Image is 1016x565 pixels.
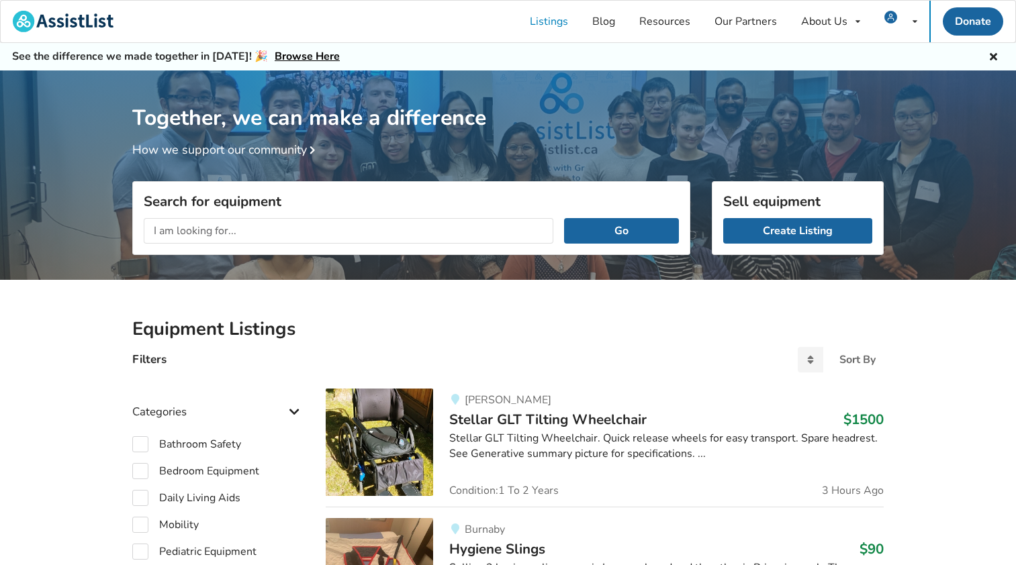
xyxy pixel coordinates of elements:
a: How we support our community [132,142,320,158]
h3: $1500 [843,411,884,428]
a: Browse Here [275,49,340,64]
h4: Filters [132,352,167,367]
input: I am looking for... [144,218,553,244]
h2: Equipment Listings [132,317,884,341]
div: Stellar GLT Tilting Wheelchair. Quick release wheels for easy transport. Spare headrest. See Gene... [449,431,884,462]
a: mobility-stellar glt tilting wheelchair[PERSON_NAME]Stellar GLT Tilting Wheelchair$1500Stellar GL... [326,389,884,507]
h3: $90 [860,540,884,558]
h3: Search for equipment [144,193,679,210]
a: Listings [518,1,580,42]
a: Blog [580,1,627,42]
label: Bedroom Equipment [132,463,259,479]
label: Bathroom Safety [132,436,241,452]
h5: See the difference we made together in [DATE]! 🎉 [12,50,340,64]
label: Pediatric Equipment [132,544,257,560]
img: assistlist-logo [13,11,113,32]
span: Burnaby [465,522,505,537]
img: user icon [884,11,897,23]
h1: Together, we can make a difference [132,70,884,132]
h3: Sell equipment [723,193,872,210]
span: Condition: 1 To 2 Years [449,485,559,496]
a: Our Partners [702,1,789,42]
label: Daily Living Aids [132,490,240,506]
span: [PERSON_NAME] [465,393,551,407]
div: Sort By [839,354,876,365]
div: About Us [801,16,847,27]
span: 3 Hours Ago [822,485,884,496]
label: Mobility [132,517,199,533]
a: Create Listing [723,218,872,244]
a: Donate [943,7,1003,36]
div: Categories [132,378,304,425]
button: Go [564,218,679,244]
a: Resources [627,1,702,42]
img: mobility-stellar glt tilting wheelchair [326,389,433,496]
span: Hygiene Slings [449,540,545,558]
span: Stellar GLT Tilting Wheelchair [449,410,647,429]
